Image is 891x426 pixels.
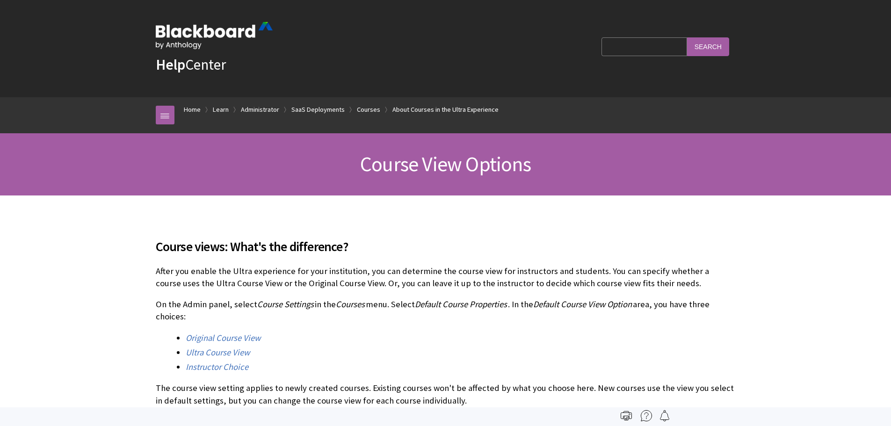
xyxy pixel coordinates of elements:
[291,104,345,116] a: SaaS Deployments
[156,225,736,256] h2: Course views: What's the difference?
[156,22,273,49] img: Blackboard by Anthology
[357,104,380,116] a: Courses
[186,361,248,373] a: Instructor Choice
[415,299,507,310] span: Default Course Properties
[241,104,279,116] a: Administrator
[533,299,632,310] span: Default Course View Option
[156,265,736,289] p: After you enable the Ultra experience for your institution, you can determine the course view for...
[257,299,314,310] span: Course Settings
[186,332,261,344] a: Original Course View
[186,347,250,358] a: Ultra Course View
[687,37,729,56] input: Search
[659,410,670,421] img: Follow this page
[156,55,185,74] strong: Help
[156,55,226,74] a: HelpCenter
[641,410,652,421] img: More help
[621,410,632,421] img: Print
[213,104,229,116] a: Learn
[156,382,736,406] p: The course view setting applies to newly created courses. Existing courses won't be affected by w...
[156,298,736,323] p: On the Admin panel, select in the menu. Select . In the area, you have three choices:
[360,151,531,177] span: Course View Options
[392,104,499,116] a: About Courses in the Ultra Experience
[336,299,365,310] span: Courses
[184,104,201,116] a: Home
